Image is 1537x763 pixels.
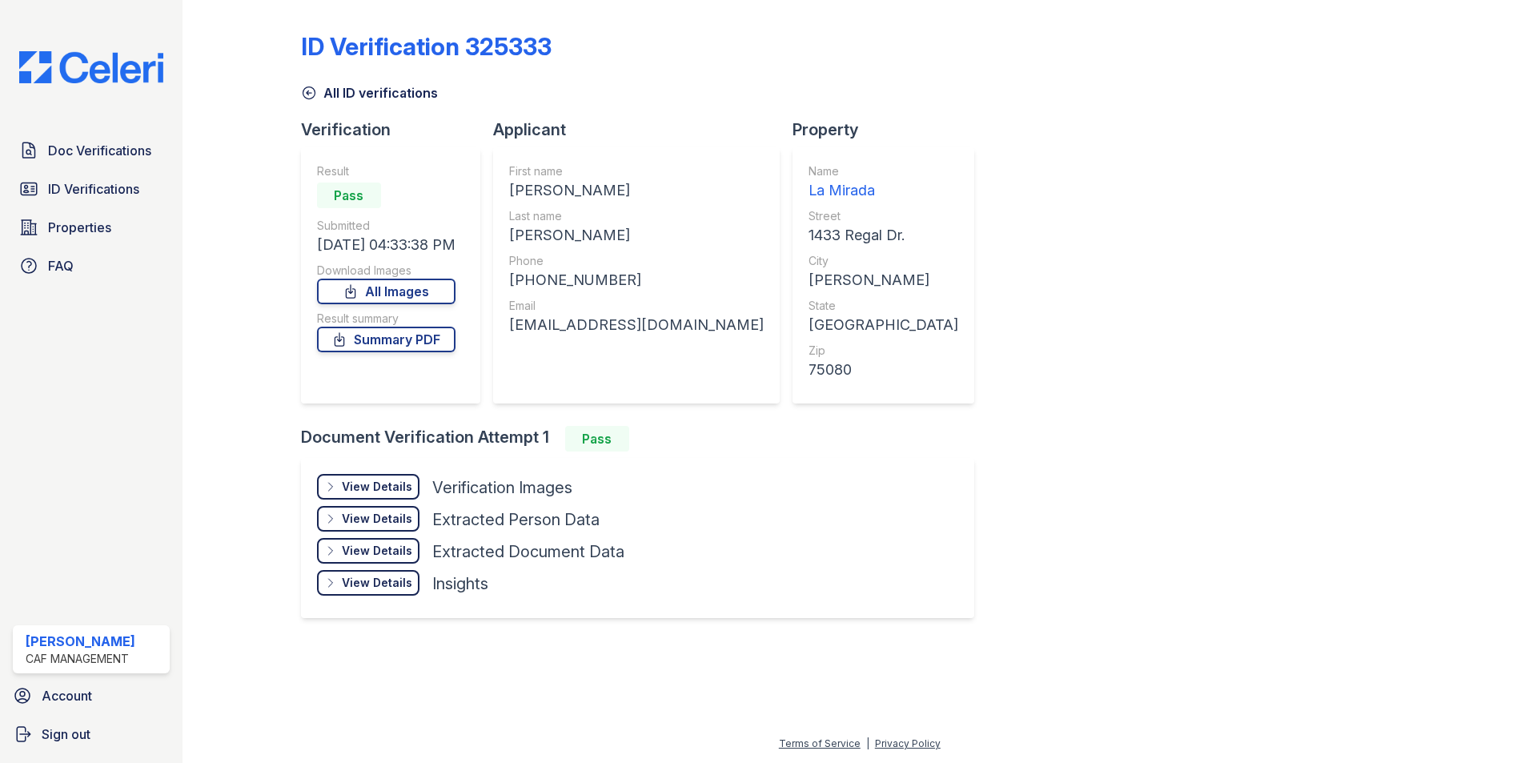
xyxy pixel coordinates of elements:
div: Name [809,163,958,179]
a: Properties [13,211,170,243]
div: Verification [301,118,493,141]
div: 1433 Regal Dr. [809,224,958,247]
a: Terms of Service [779,737,861,749]
a: Name La Mirada [809,163,958,202]
div: State [809,298,958,314]
a: ID Verifications [13,173,170,205]
a: Doc Verifications [13,135,170,167]
span: Properties [48,218,111,237]
div: [PHONE_NUMBER] [509,269,764,291]
a: All ID verifications [301,83,438,102]
div: Download Images [317,263,455,279]
div: First name [509,163,764,179]
div: View Details [342,479,412,495]
div: Submitted [317,218,455,234]
div: View Details [342,575,412,591]
div: Insights [432,572,488,595]
div: [PERSON_NAME] [509,224,764,247]
span: ID Verifications [48,179,139,199]
span: Sign out [42,725,90,744]
span: Doc Verifications [48,141,151,160]
div: Applicant [493,118,793,141]
div: Phone [509,253,764,269]
div: View Details [342,511,412,527]
div: [DATE] 04:33:38 PM [317,234,455,256]
div: 75080 [809,359,958,381]
span: Account [42,686,92,705]
a: All Images [317,279,455,304]
div: Verification Images [432,476,572,499]
div: CAF Management [26,651,135,667]
div: Document Verification Attempt 1 [301,426,987,452]
div: Extracted Document Data [432,540,624,563]
span: FAQ [48,256,74,275]
div: Result summary [317,311,455,327]
div: City [809,253,958,269]
div: Zip [809,343,958,359]
div: Street [809,208,958,224]
div: Email [509,298,764,314]
div: Result [317,163,455,179]
div: Pass [565,426,629,452]
iframe: chat widget [1470,699,1521,747]
div: | [866,737,869,749]
div: Extracted Person Data [432,508,600,531]
div: Pass [317,183,381,208]
img: CE_Logo_Blue-a8612792a0a2168367f1c8372b55b34899dd931a85d93a1a3d3e32e68fde9ad4.png [6,51,176,83]
div: La Mirada [809,179,958,202]
div: [EMAIL_ADDRESS][DOMAIN_NAME] [509,314,764,336]
div: [GEOGRAPHIC_DATA] [809,314,958,336]
div: View Details [342,543,412,559]
a: Summary PDF [317,327,455,352]
div: Last name [509,208,764,224]
a: FAQ [13,250,170,282]
a: Account [6,680,176,712]
div: Property [793,118,987,141]
div: [PERSON_NAME] [26,632,135,651]
a: Sign out [6,718,176,750]
div: ID Verification 325333 [301,32,552,61]
div: [PERSON_NAME] [509,179,764,202]
div: [PERSON_NAME] [809,269,958,291]
a: Privacy Policy [875,737,941,749]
